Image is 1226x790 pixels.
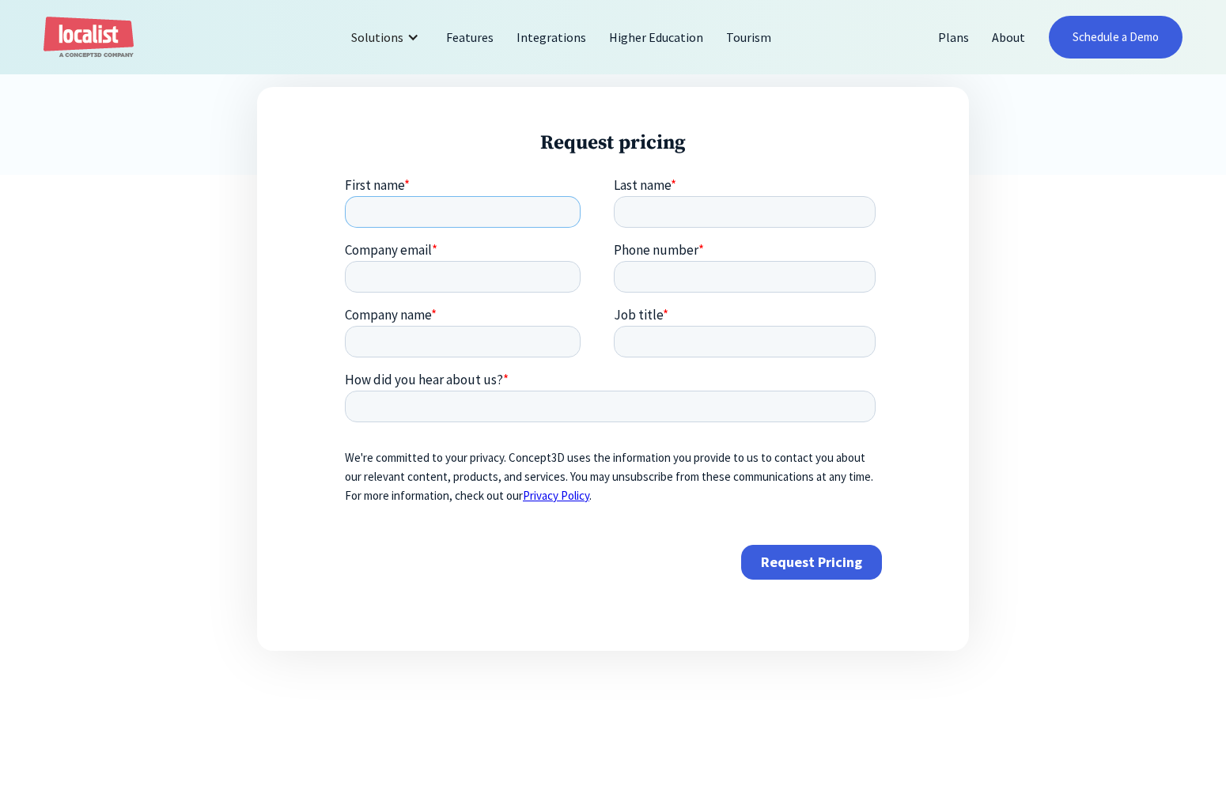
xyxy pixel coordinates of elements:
iframe: Form 0 [345,177,882,607]
input: Request Pricing [396,368,537,403]
a: Schedule a Demo [1049,16,1182,59]
div: Solutions [339,18,435,56]
a: Higher Education [598,18,715,56]
h3: Request pricing [345,130,882,155]
a: Integrations [505,18,598,56]
a: Features [435,18,505,56]
a: home [44,17,134,59]
a: Privacy Policy [178,311,244,326]
a: Tourism [715,18,783,56]
div: Solutions [351,28,403,47]
span: Phone number [269,64,354,81]
a: Plans [927,18,981,56]
a: About [981,18,1037,56]
span: Job title [269,129,318,146]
